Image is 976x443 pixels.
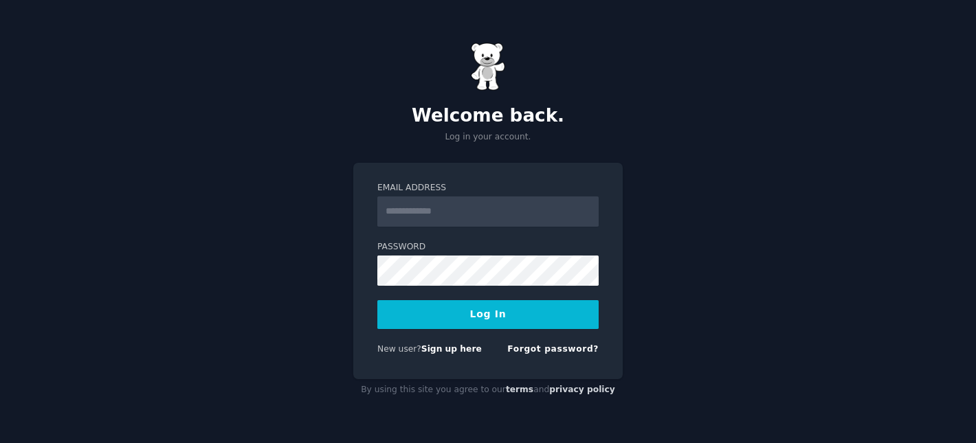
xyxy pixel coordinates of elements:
img: Gummy Bear [471,43,505,91]
a: terms [506,385,533,394]
label: Email Address [377,182,599,194]
a: privacy policy [549,385,615,394]
a: Forgot password? [507,344,599,354]
div: By using this site you agree to our and [353,379,623,401]
p: Log in your account. [353,131,623,144]
span: New user? [377,344,421,354]
label: Password [377,241,599,253]
h2: Welcome back. [353,105,623,127]
a: Sign up here [421,344,482,354]
button: Log In [377,300,599,329]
